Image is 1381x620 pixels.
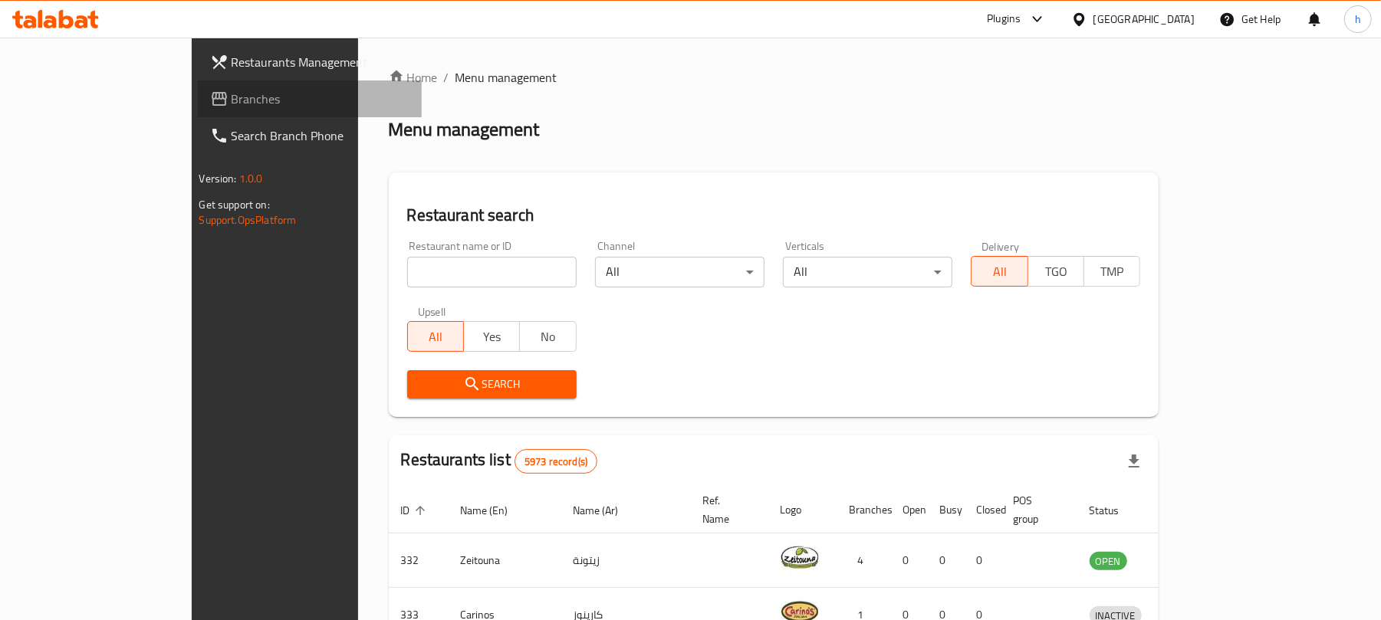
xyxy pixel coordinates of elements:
[928,533,965,588] td: 0
[455,68,557,87] span: Menu management
[232,53,410,71] span: Restaurants Management
[401,501,430,520] span: ID
[463,321,520,352] button: Yes
[199,169,237,189] span: Version:
[389,117,540,142] h2: Menu management
[461,501,528,520] span: Name (En)
[1034,261,1078,283] span: TGO
[232,90,410,108] span: Branches
[891,533,928,588] td: 0
[1116,443,1152,480] div: Export file
[1090,553,1127,570] span: OPEN
[965,487,1001,533] th: Closed
[419,375,564,394] span: Search
[526,326,570,348] span: No
[987,10,1021,28] div: Plugins
[515,449,597,474] div: Total records count
[407,257,577,287] input: Search for restaurant name or ID..
[401,448,598,474] h2: Restaurants list
[965,533,1001,588] td: 0
[1083,256,1140,287] button: TMP
[703,491,750,528] span: Ref. Name
[449,533,561,588] td: Zeitouna
[199,195,270,215] span: Get support on:
[574,501,639,520] span: Name (Ar)
[1014,491,1059,528] span: POS group
[470,326,514,348] span: Yes
[1355,11,1361,28] span: h
[418,306,446,317] label: Upsell
[407,370,577,399] button: Search
[444,68,449,87] li: /
[891,487,928,533] th: Open
[1090,552,1127,570] div: OPEN
[837,533,891,588] td: 4
[978,261,1021,283] span: All
[781,538,819,576] img: Zeitouna
[407,204,1141,227] h2: Restaurant search
[768,487,837,533] th: Logo
[1090,261,1134,283] span: TMP
[928,487,965,533] th: Busy
[971,256,1028,287] button: All
[407,321,464,352] button: All
[198,117,423,154] a: Search Branch Phone
[414,326,458,348] span: All
[198,44,423,80] a: Restaurants Management
[515,454,597,469] span: 5973 record(s)
[198,80,423,117] a: Branches
[232,126,410,145] span: Search Branch Phone
[783,257,952,287] div: All
[595,257,764,287] div: All
[199,210,297,230] a: Support.OpsPlatform
[1093,11,1195,28] div: [GEOGRAPHIC_DATA]
[239,169,263,189] span: 1.0.0
[1028,256,1084,287] button: TGO
[519,321,576,352] button: No
[389,68,1159,87] nav: breadcrumb
[1090,501,1139,520] span: Status
[837,487,891,533] th: Branches
[981,241,1020,251] label: Delivery
[561,533,691,588] td: زيتونة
